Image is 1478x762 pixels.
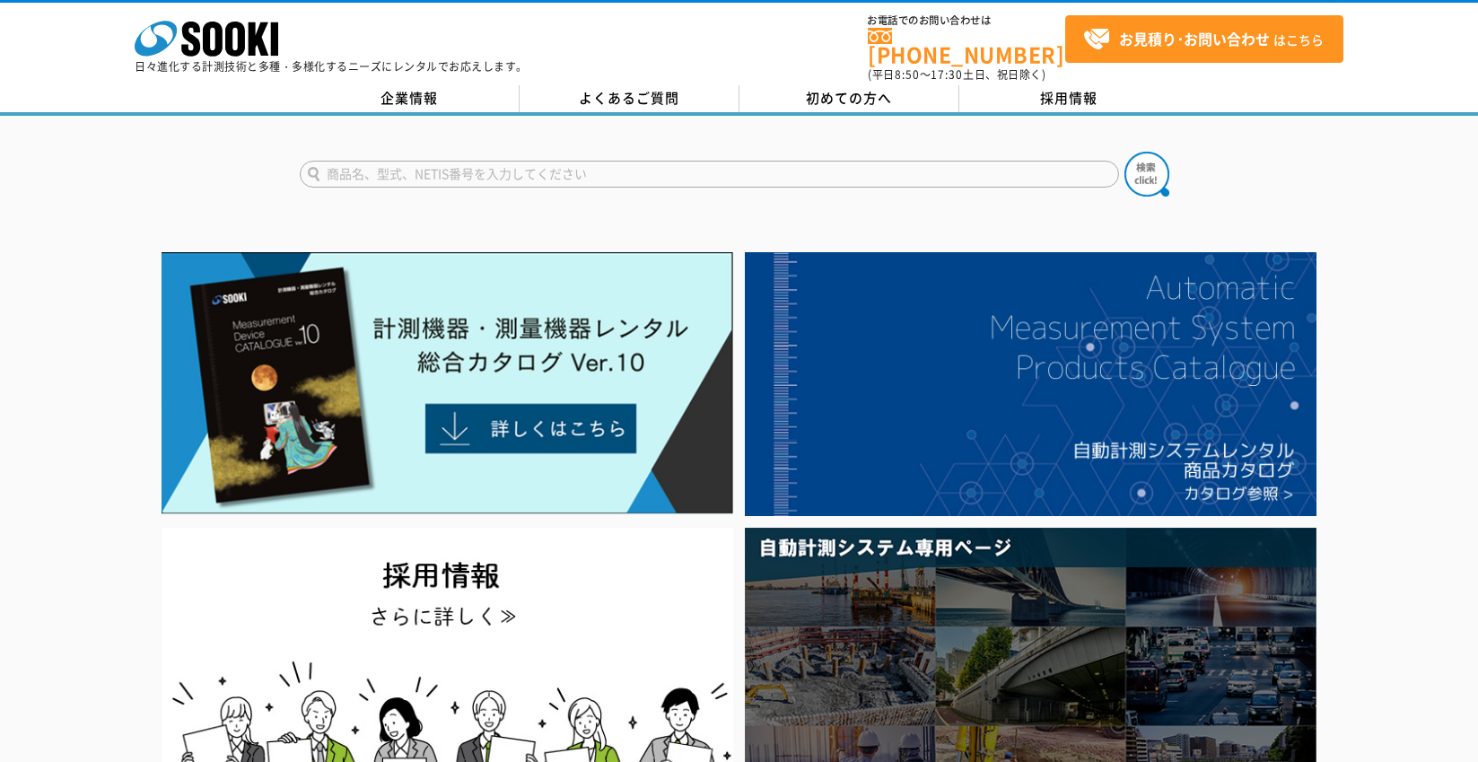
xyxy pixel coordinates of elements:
[300,85,520,112] a: 企業情報
[868,66,1045,83] span: (平日 ～ 土日、祝日除く)
[520,85,739,112] a: よくあるご質問
[162,252,733,514] img: Catalog Ver10
[895,66,920,83] span: 8:50
[806,88,892,108] span: 初めての方へ
[739,85,959,112] a: 初めての方へ
[868,15,1065,26] span: お電話でのお問い合わせは
[300,161,1119,188] input: 商品名、型式、NETIS番号を入力してください
[745,252,1316,516] img: 自動計測システムカタログ
[1124,152,1169,197] img: btn_search.png
[135,61,528,72] p: 日々進化する計測技術と多種・多様化するニーズにレンタルでお応えします。
[1119,28,1270,49] strong: お見積り･お問い合わせ
[959,85,1179,112] a: 採用情報
[931,66,963,83] span: 17:30
[868,28,1065,65] a: [PHONE_NUMBER]
[1065,15,1343,63] a: お見積り･お問い合わせはこちら
[1083,26,1324,53] span: はこちら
